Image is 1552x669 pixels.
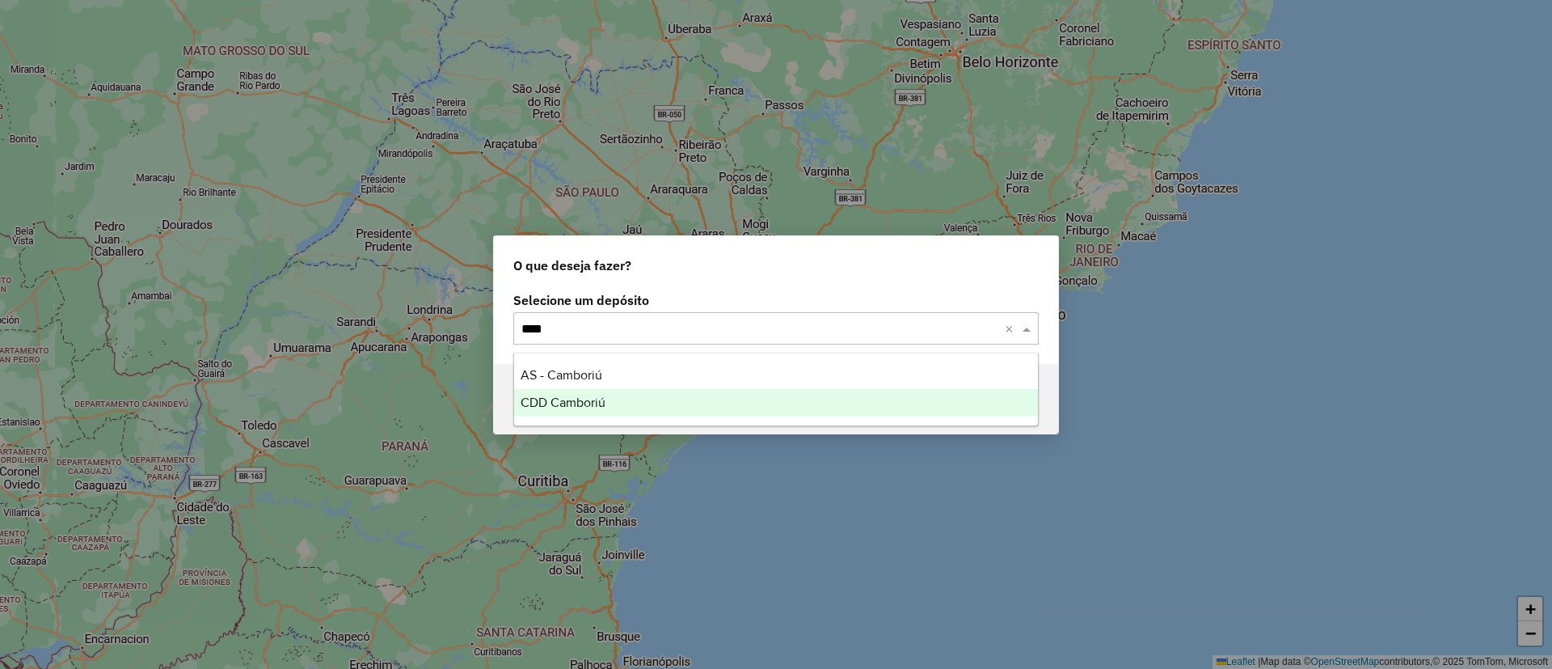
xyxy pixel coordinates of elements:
span: CDD Camboriú [521,396,605,409]
label: Selecione um depósito [513,290,1039,310]
ng-dropdown-panel: Options list [513,353,1039,426]
span: Clear all [1005,319,1018,338]
span: AS - Camboriú [521,368,602,382]
span: O que deseja fazer? [513,256,631,275]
